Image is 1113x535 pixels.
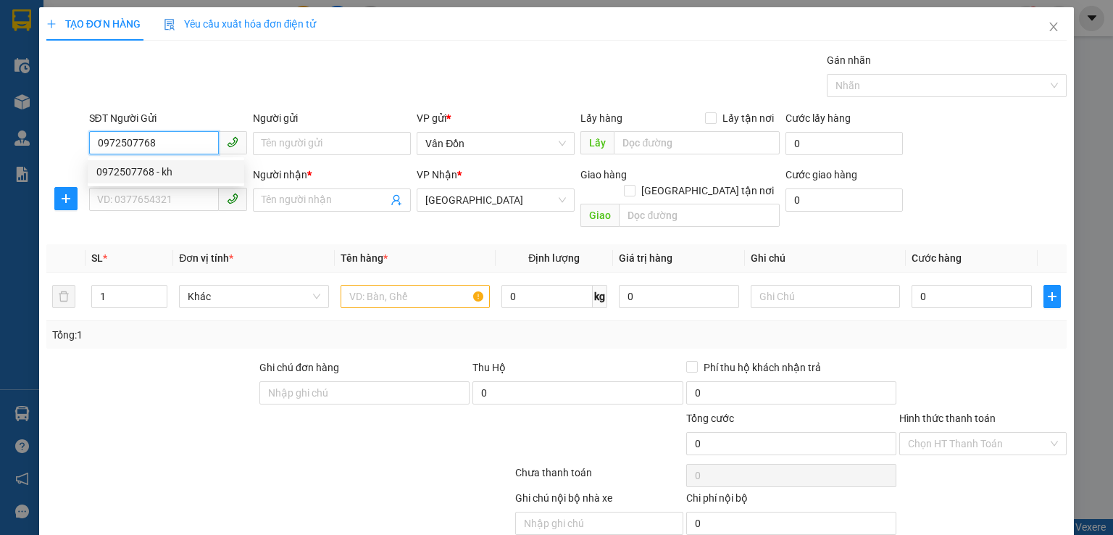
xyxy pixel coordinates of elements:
[417,110,575,126] div: VP gửi
[686,412,734,424] span: Tổng cước
[785,169,857,181] label: Cước giao hàng
[227,193,238,204] span: phone
[1048,21,1059,33] span: close
[580,131,614,154] span: Lấy
[515,512,683,535] input: Nhập ghi chú
[619,252,672,264] span: Giá trị hàng
[341,285,490,308] input: VD: Bàn, Ghế
[164,18,317,30] span: Yêu cầu xuất hóa đơn điện tử
[227,136,238,148] span: phone
[55,193,77,204] span: plus
[528,252,580,264] span: Định lượng
[1033,7,1074,48] button: Close
[54,187,78,210] button: plus
[259,381,470,405] input: Ghi chú đơn hàng
[899,412,996,424] label: Hình thức thanh toán
[593,285,607,308] span: kg
[619,285,739,308] input: 0
[635,183,780,199] span: [GEOGRAPHIC_DATA] tận nơi
[1044,291,1060,302] span: plus
[96,164,235,180] div: 0972507768 - kh
[580,112,622,124] span: Lấy hàng
[580,169,627,181] span: Giao hàng
[425,189,566,211] span: Hà Nội
[417,169,457,181] span: VP Nhận
[391,194,402,206] span: user-add
[188,286,320,307] span: Khác
[91,252,103,264] span: SL
[912,252,962,264] span: Cước hàng
[745,244,906,273] th: Ghi chú
[698,360,827,376] span: Phí thu hộ khách nhận trả
[751,285,900,308] input: Ghi Chú
[253,110,411,126] div: Người gửi
[52,285,75,308] button: delete
[164,19,175,30] img: icon
[179,252,233,264] span: Đơn vị tính
[425,133,566,154] span: Vân Đồn
[686,490,896,512] div: Chi phí nội bộ
[253,167,411,183] div: Người nhận
[785,132,903,155] input: Cước lấy hàng
[1043,285,1061,308] button: plus
[514,465,684,490] div: Chưa thanh toán
[515,490,683,512] div: Ghi chú nội bộ nhà xe
[89,110,247,126] div: SĐT Người Gửi
[785,188,903,212] input: Cước giao hàng
[580,204,619,227] span: Giao
[614,131,780,154] input: Dọc đường
[259,362,339,373] label: Ghi chú đơn hàng
[341,252,388,264] span: Tên hàng
[472,362,506,373] span: Thu Hộ
[827,54,871,66] label: Gán nhãn
[46,18,141,30] span: TẠO ĐƠN HÀNG
[88,160,244,183] div: 0972507768 - kh
[619,204,780,227] input: Dọc đường
[52,327,430,343] div: Tổng: 1
[46,19,57,29] span: plus
[717,110,780,126] span: Lấy tận nơi
[785,112,851,124] label: Cước lấy hàng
